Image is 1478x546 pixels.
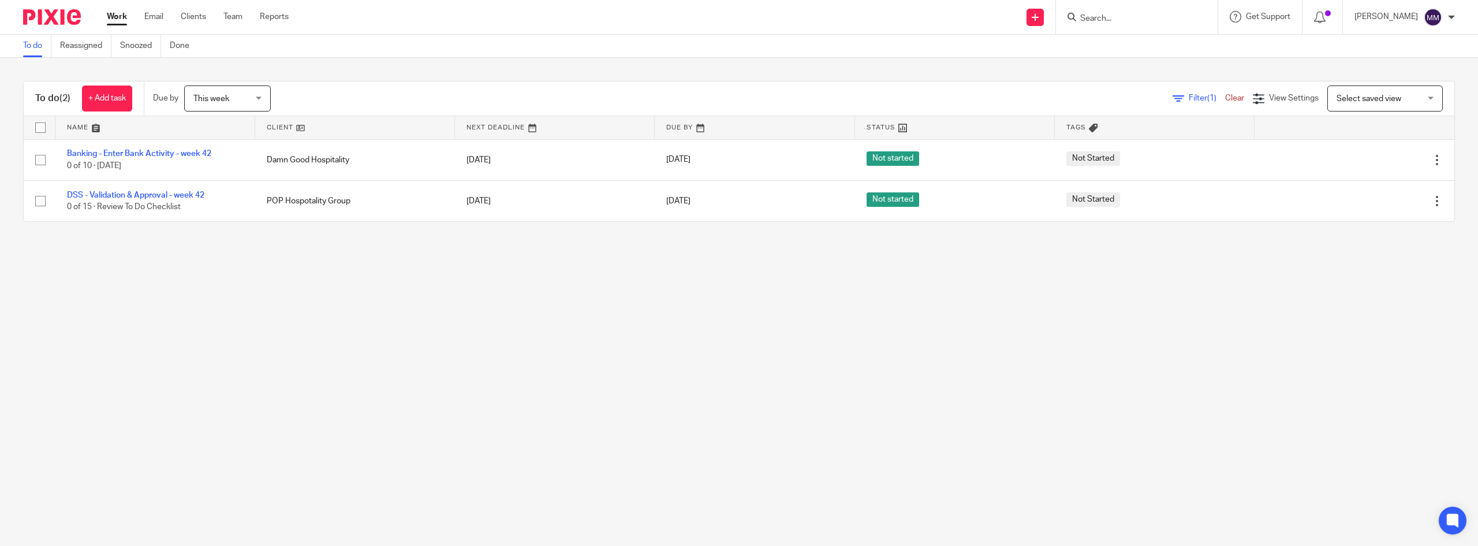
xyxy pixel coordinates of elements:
[181,11,206,23] a: Clients
[23,9,81,25] img: Pixie
[1066,151,1120,166] span: Not Started
[153,92,178,104] p: Due by
[867,192,919,207] span: Not started
[1207,94,1216,102] span: (1)
[67,191,204,199] a: DSS - Validation & Approval - week 42
[867,151,919,166] span: Not started
[170,35,198,57] a: Done
[193,95,229,103] span: This week
[455,139,655,180] td: [DATE]
[1066,124,1086,131] span: Tags
[666,197,691,205] span: [DATE]
[1424,8,1442,27] img: svg%3E
[82,86,132,112] a: + Add task
[60,35,111,57] a: Reassigned
[1225,94,1244,102] a: Clear
[1189,94,1225,102] span: Filter
[35,92,70,105] h1: To do
[120,35,161,57] a: Snoozed
[1066,192,1120,207] span: Not Started
[455,180,655,221] td: [DATE]
[255,139,455,180] td: Damn Good Hospitality
[144,11,163,23] a: Email
[1079,14,1183,24] input: Search
[1354,11,1418,23] p: [PERSON_NAME]
[107,11,127,23] a: Work
[67,150,211,158] a: Banking - Enter Bank Activity - week 42
[666,156,691,164] span: [DATE]
[223,11,242,23] a: Team
[59,94,70,103] span: (2)
[1337,95,1401,103] span: Select saved view
[67,203,181,211] span: 0 of 15 · Review To Do Checklist
[67,162,121,170] span: 0 of 10 · [DATE]
[23,35,51,57] a: To do
[1246,13,1290,21] span: Get Support
[255,180,455,221] td: POP Hospotality Group
[1269,94,1319,102] span: View Settings
[260,11,289,23] a: Reports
